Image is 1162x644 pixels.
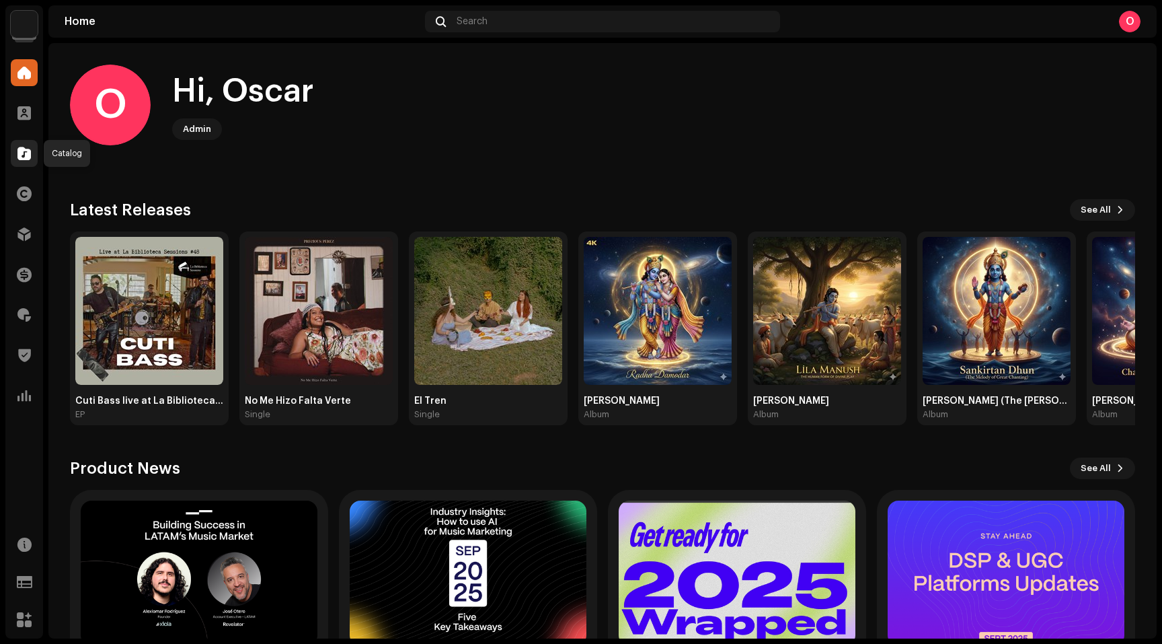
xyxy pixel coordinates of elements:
div: Hi, Oscar [172,70,314,113]
img: a6437e74-8c8e-4f74-a1ce-131745af0155 [11,11,38,38]
span: See All [1081,196,1111,223]
div: Admin [183,121,211,137]
span: Search [457,16,488,27]
div: Album [1092,409,1118,420]
h3: Latest Releases [70,199,191,221]
img: 64b7fdbc-d3e1-4c0b-8b75-d466e40e19ba [414,237,562,385]
div: Album [584,409,609,420]
div: Single [245,409,270,420]
div: [PERSON_NAME] [753,396,901,406]
div: Album [753,409,779,420]
img: 44f5261b-8be3-4232-bf60-6abb80a7ae0f [75,237,223,385]
img: 16589ae9-e00b-4631-9ae2-55fa23bad299 [245,237,393,385]
div: Cuti Bass live at La Biblioteca Sessions #48 [75,396,223,406]
img: 8059f371-7808-4ed8-a22b-424f2d560939 [923,237,1071,385]
div: Single [414,409,440,420]
h3: Product News [70,458,180,479]
span: See All [1081,455,1111,482]
button: See All [1070,199,1135,221]
div: [PERSON_NAME] [584,396,732,406]
div: El Tren [414,396,562,406]
div: [PERSON_NAME] (The [PERSON_NAME] of Great Chanting) [923,396,1071,406]
div: EP [75,409,85,420]
img: baefbfbd-a54a-4184-b3f5-850c8df67423 [753,237,901,385]
div: Album [923,409,948,420]
div: O [1119,11,1140,32]
div: O [70,65,151,145]
div: No Me Hizo Falta Verte [245,396,393,406]
img: 68d7cb35-2d7e-4ea8-a7f5-4e144aae12fb [584,237,732,385]
button: See All [1070,458,1135,479]
div: Home [65,16,420,27]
